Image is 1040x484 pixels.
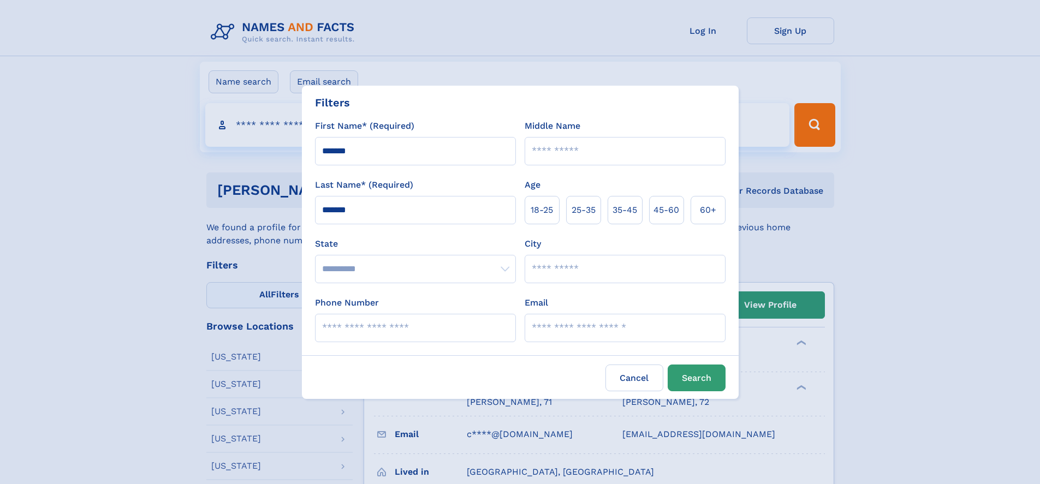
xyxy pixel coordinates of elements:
[668,365,726,391] button: Search
[653,204,679,217] span: 45‑60
[525,119,580,133] label: Middle Name
[315,237,516,250] label: State
[613,204,637,217] span: 35‑45
[315,94,350,111] div: Filters
[531,204,553,217] span: 18‑25
[700,204,716,217] span: 60+
[315,178,413,192] label: Last Name* (Required)
[572,204,596,217] span: 25‑35
[315,296,379,309] label: Phone Number
[315,119,414,133] label: First Name* (Required)
[525,296,548,309] label: Email
[525,237,541,250] label: City
[525,178,540,192] label: Age
[605,365,663,391] label: Cancel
